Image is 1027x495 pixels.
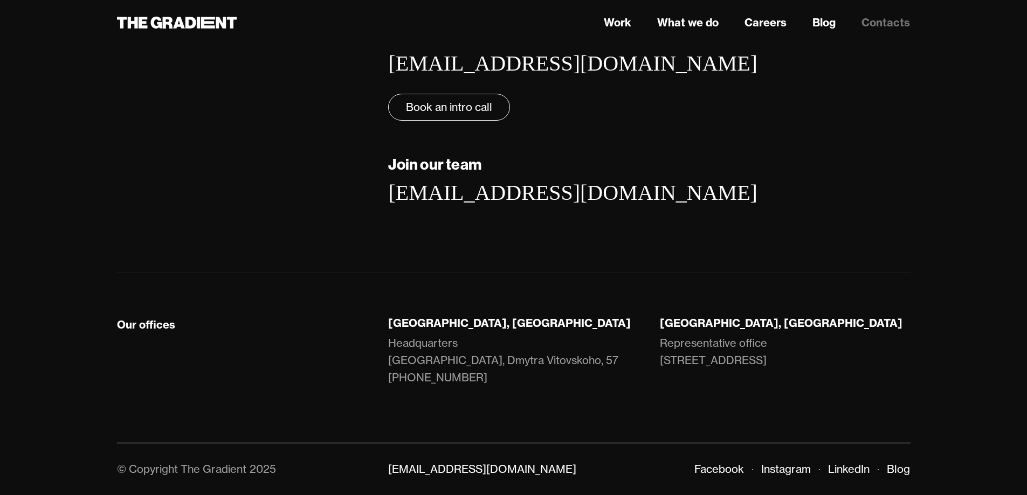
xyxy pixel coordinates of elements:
div: Our offices [117,318,175,332]
a: Facebook [694,462,744,476]
a: Instagram [761,462,811,476]
a: [EMAIL_ADDRESS][DOMAIN_NAME] [388,180,757,205]
div: © Copyright The Gradient [117,462,246,476]
a: [EMAIL_ADDRESS][DOMAIN_NAME] [388,462,576,476]
a: [GEOGRAPHIC_DATA], Dmytra Vitovskoho, 57 [388,352,638,369]
div: [GEOGRAPHIC_DATA], [GEOGRAPHIC_DATA] [388,316,638,330]
a: [STREET_ADDRESS] [660,352,910,369]
a: LinkedIn [828,462,870,476]
div: 2025 [250,462,276,476]
a: [PHONE_NUMBER] [388,369,487,386]
a: [EMAIL_ADDRESS][DOMAIN_NAME]‍ [388,51,757,75]
a: What we do [657,15,719,31]
strong: [GEOGRAPHIC_DATA], [GEOGRAPHIC_DATA] [660,316,902,330]
div: Representative office [660,334,767,352]
a: Blog [812,15,836,31]
div: Headquarters [388,334,458,352]
a: Blog [887,462,910,476]
a: Careers [745,15,787,31]
a: Work [604,15,631,31]
a: Book an intro call [388,94,510,121]
strong: Join our team [388,155,481,173]
a: Contacts [861,15,910,31]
